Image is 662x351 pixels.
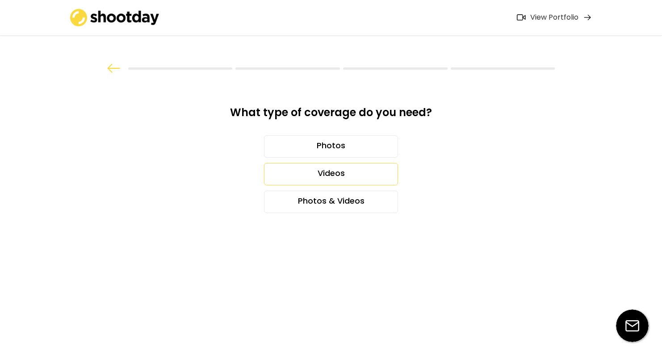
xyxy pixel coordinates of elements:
[264,163,398,185] div: Videos
[616,309,649,342] img: email-icon%20%281%29.svg
[264,135,398,158] div: Photos
[530,13,578,22] div: View Portfolio
[209,105,453,126] div: What type of coverage do you need?
[70,9,159,26] img: shootday_logo.png
[517,14,526,21] img: Icon%20feather-video%402x.png
[107,64,121,73] img: arrow%20back.svg
[264,191,398,213] div: Photos & Videos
